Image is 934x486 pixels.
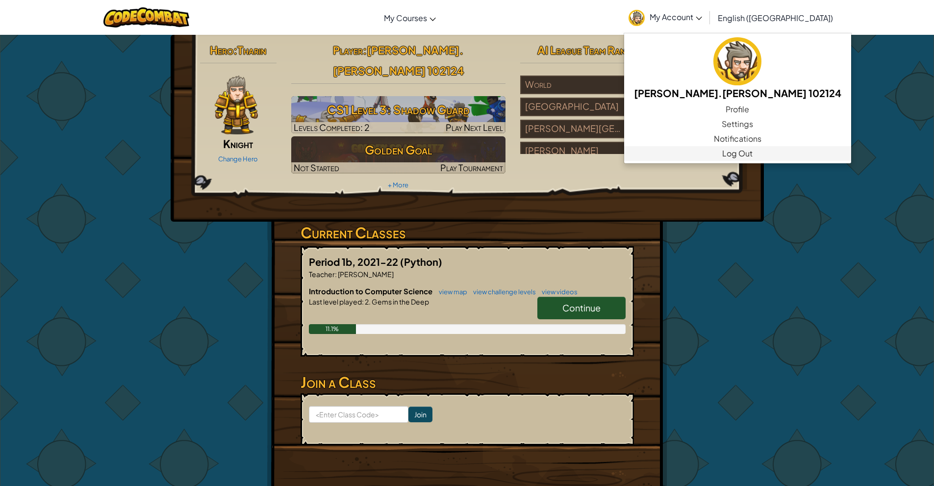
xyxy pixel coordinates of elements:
div: [GEOGRAPHIC_DATA] [520,98,627,116]
span: My Account [650,12,702,22]
a: My Courses [379,4,441,31]
input: <Enter Class Code> [309,406,408,423]
span: Play Tournament [440,162,503,173]
a: [PERSON_NAME].[PERSON_NAME] 102124 [624,36,851,102]
div: World [520,76,627,94]
a: English ([GEOGRAPHIC_DATA]) [713,4,838,31]
span: : [233,43,237,57]
span: 2. [364,297,371,306]
span: Levels Completed: 2 [294,122,370,133]
a: view videos [537,288,578,296]
span: Knight [223,137,253,151]
a: [GEOGRAPHIC_DATA]#192/215players [520,107,734,118]
img: CS1 Level 3: Shadow Guard [291,96,505,133]
span: : [363,43,367,57]
div: [PERSON_NAME] [520,142,627,160]
h5: [PERSON_NAME].[PERSON_NAME] 102124 [634,85,841,101]
div: 11.1% [309,324,356,334]
span: My Courses [384,13,427,23]
a: Golden GoalNot StartedPlay Tournament [291,136,505,174]
img: avatar [629,10,645,26]
a: [PERSON_NAME]#59/63players [520,151,734,162]
a: Log Out [624,146,851,161]
span: Tharin [237,43,266,57]
a: Settings [624,117,851,131]
span: Play Next Level [446,122,503,133]
span: Last level played [309,297,362,306]
img: CodeCombat logo [103,7,189,27]
a: view map [434,288,467,296]
a: + More [388,181,408,189]
span: Hero [210,43,233,57]
span: Notifications [714,133,761,145]
input: Join [408,407,432,422]
span: Introduction to Computer Science [309,286,434,296]
span: Teacher [309,270,335,279]
a: [PERSON_NAME][GEOGRAPHIC_DATA]#121/143players [520,129,734,140]
a: World#6,585,200/7,941,041players [520,85,734,96]
span: Gems in the Deep [371,297,429,306]
span: : [362,297,364,306]
a: Change Hero [218,155,258,163]
img: knight-pose.png [215,76,258,134]
img: Golden Goal [291,136,505,174]
a: My Account [624,2,707,33]
span: Player [333,43,363,57]
a: Notifications [624,131,851,146]
h3: Golden Goal [291,139,505,161]
span: English ([GEOGRAPHIC_DATA]) [718,13,833,23]
a: Play Next Level [291,96,505,133]
img: avatar [713,37,761,85]
span: Continue [562,302,601,313]
span: [PERSON_NAME] [337,270,394,279]
a: Profile [624,102,851,117]
h3: Current Classes [301,222,634,244]
span: (Python) [400,256,442,268]
h3: CS1 Level 3: Shadow Guard [291,99,505,121]
span: AI League Team Rankings [537,43,649,57]
span: : [335,270,337,279]
h3: Join a Class [301,371,634,393]
div: [PERSON_NAME][GEOGRAPHIC_DATA] [520,120,627,138]
a: view challenge levels [468,288,536,296]
span: Period 1b, 2021-22 [309,256,400,268]
span: Not Started [294,162,339,173]
span: [PERSON_NAME].[PERSON_NAME] 102124 [333,43,464,77]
